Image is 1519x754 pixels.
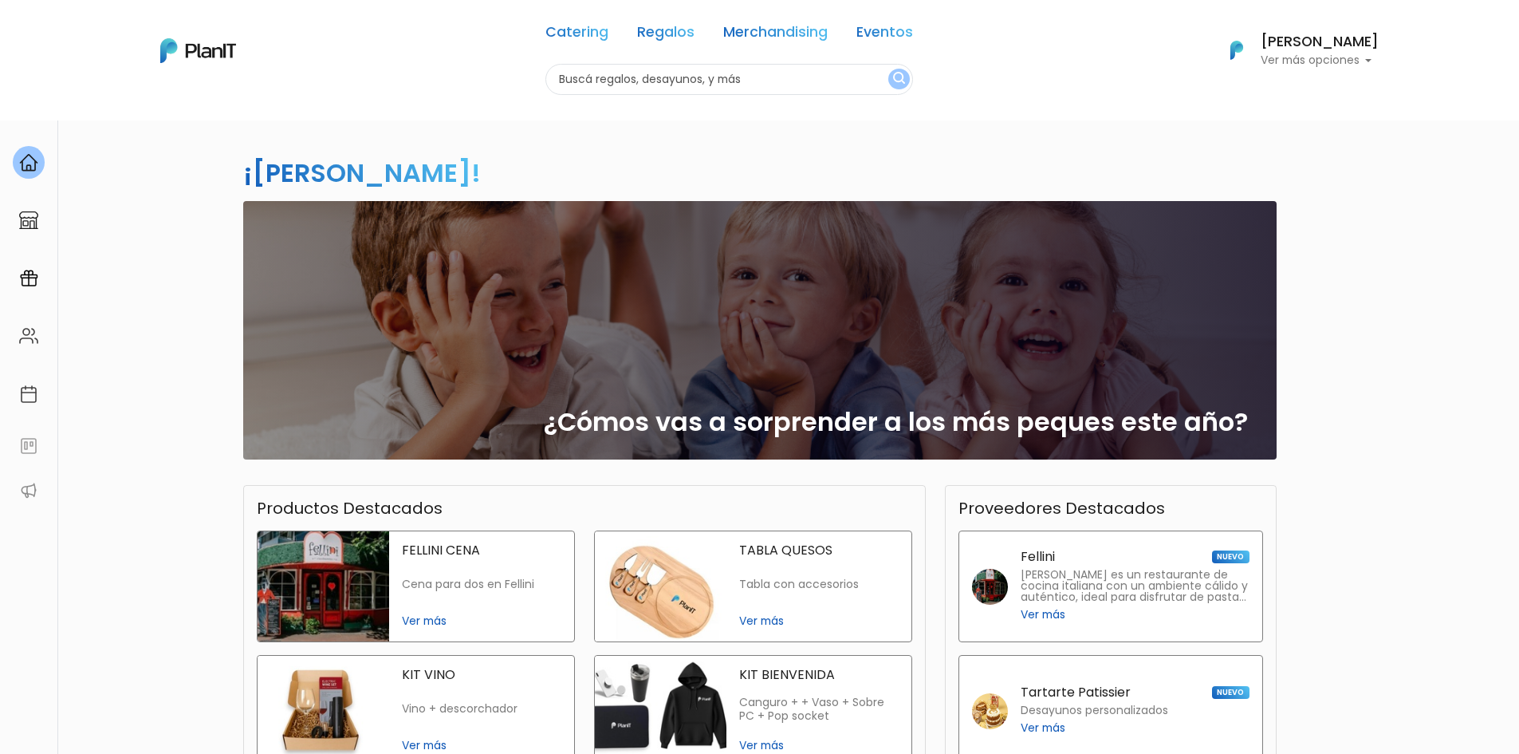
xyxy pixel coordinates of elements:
span: Ver más [1021,606,1065,623]
p: Ver más opciones [1261,55,1379,66]
a: Merchandising [723,26,828,45]
a: Catering [545,26,608,45]
span: Ver más [402,737,561,754]
img: search_button-432b6d5273f82d61273b3651a40e1bd1b912527efae98b1b7a1b2c0702e16a8d.svg [893,72,905,87]
a: Fellini NUEVO [PERSON_NAME] es un restaurante de cocina italiana con un ambiente cálido y auténti... [958,531,1263,642]
p: Tabla con accesorios [739,578,899,591]
p: KIT VINO [402,669,561,681]
p: [PERSON_NAME] es un restaurante de cocina italiana con un ambiente cálido y auténtico, ideal para... [1021,570,1249,603]
img: marketplace-4ceaa7011d94191e9ded77b95e3339b90024bf715f7c57f8cf31f2d8c509eaba.svg [19,211,38,230]
a: Eventos [856,26,913,45]
h6: [PERSON_NAME] [1261,35,1379,49]
img: campaigns-02234683943229c281be62815700db0a1741e53638e28bf9629b52c665b00959.svg [19,269,38,288]
span: Ver más [402,613,561,630]
img: fellini [972,569,1008,605]
p: FELLINI CENA [402,544,561,557]
img: PlanIt Logo [160,38,236,63]
span: Ver más [739,613,899,630]
img: tabla quesos [595,531,726,641]
img: tartarte patissier [972,693,1008,729]
h3: Productos Destacados [257,499,443,518]
img: home-e721727adea9d79c4d83392d1f703f7f8bce08238fde08b1acbfd93340b81755.svg [19,153,38,172]
span: Ver más [1021,720,1065,736]
h2: ¿Cómos vas a sorprender a los más peques este año? [544,407,1248,437]
p: Desayunos personalizados [1021,705,1168,716]
img: people-662611757002400ad9ed0e3c099ab2801c6687ba6c219adb57efc949bc21e19d.svg [19,326,38,345]
p: TABLA QUESOS [739,544,899,557]
input: Buscá regalos, desayunos, y más [545,64,913,95]
img: calendar-87d922413cdce8b2cf7b7f5f62616a5cf9e4887200fb71536465627b3292af00.svg [19,385,38,404]
p: Cena para dos en Fellini [402,578,561,591]
p: Tartarte Patissier [1021,686,1131,699]
p: KIT BIENVENIDA [739,669,899,681]
button: PlanIt Logo [PERSON_NAME] Ver más opciones [1210,30,1379,71]
span: NUEVO [1212,686,1249,699]
img: PlanIt Logo [1219,33,1254,68]
img: fellini cena [258,531,389,641]
h2: ¡[PERSON_NAME]! [243,155,481,191]
p: Vino + descorchador [402,702,561,716]
h3: Proveedores Destacados [958,499,1165,518]
a: Regalos [637,26,695,45]
img: partners-52edf745621dab592f3b2c58e3bca9d71375a7ef29c3b500c9f145b62cc070d4.svg [19,481,38,500]
img: feedback-78b5a0c8f98aac82b08bfc38622c3050aee476f2c9584af64705fc4e61158814.svg [19,436,38,456]
span: NUEVO [1212,551,1249,563]
a: fellini cena FELLINI CENA Cena para dos en Fellini Ver más [257,531,575,642]
p: Fellini [1021,551,1055,563]
a: tabla quesos TABLA QUESOS Tabla con accesorios Ver más [594,531,912,642]
span: Ver más [739,737,899,754]
p: Canguro + + Vaso + Sobre PC + Pop socket [739,696,899,724]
